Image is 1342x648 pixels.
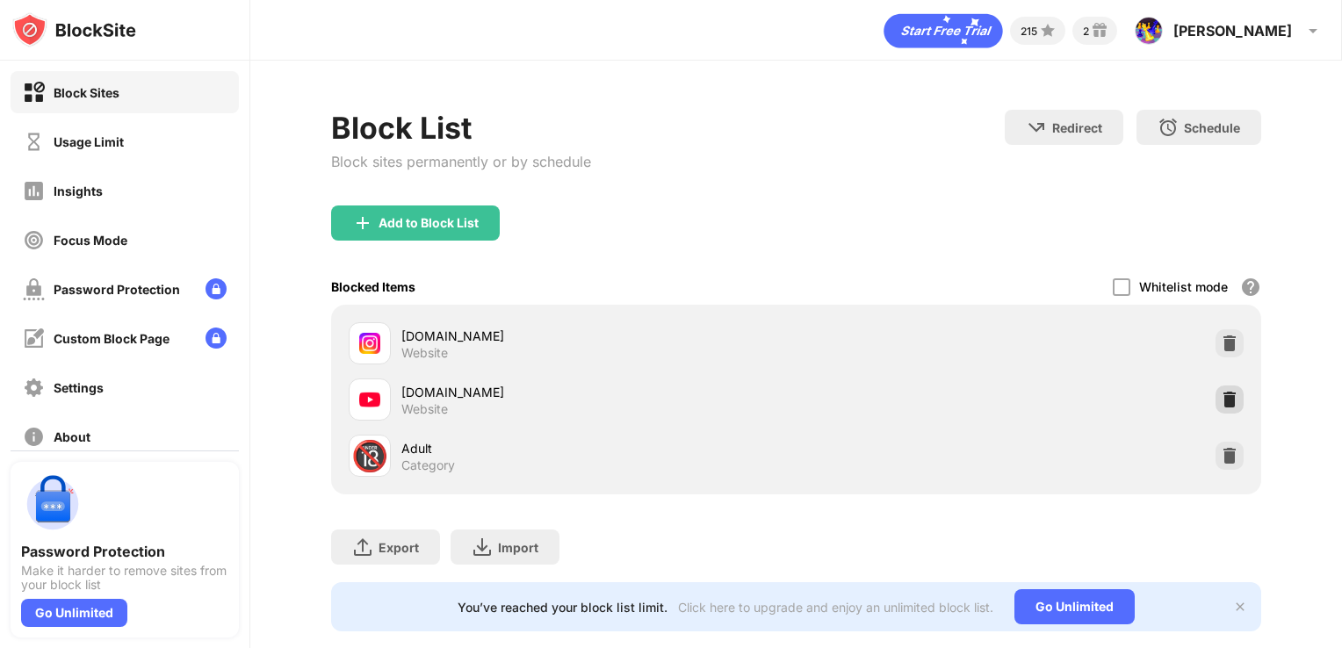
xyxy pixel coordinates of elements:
img: customize-block-page-off.svg [23,328,45,349]
div: 🔞 [351,438,388,474]
img: focus-off.svg [23,229,45,251]
div: Click here to upgrade and enjoy an unlimited block list. [678,600,993,615]
div: Password Protection [54,282,180,297]
div: animation [884,13,1003,48]
div: You’ve reached your block list limit. [458,600,667,615]
div: Export [379,540,419,555]
img: ACg8ocIgQomXuF9W-WYJh_TzM1iTVWrv3WaoZBoUrw9YtA-MpPE9oG9s=s96-c [1135,17,1163,45]
div: Block sites permanently or by schedule [331,153,591,170]
img: about-off.svg [23,426,45,448]
div: Go Unlimited [1014,589,1135,624]
div: Adult [401,439,797,457]
img: settings-off.svg [23,377,45,399]
div: Block List [331,110,591,146]
img: block-on.svg [23,82,45,104]
div: About [54,429,90,444]
div: Redirect [1052,120,1102,135]
div: Custom Block Page [54,331,170,346]
div: Schedule [1184,120,1240,135]
div: Blocked Items [331,279,415,294]
div: 2 [1083,25,1089,38]
div: 215 [1021,25,1037,38]
div: Focus Mode [54,233,127,248]
div: [PERSON_NAME] [1173,22,1292,40]
div: Password Protection [21,543,228,560]
img: password-protection-off.svg [23,278,45,300]
img: push-password-protection.svg [21,472,84,536]
img: favicons [359,333,380,354]
img: logo-blocksite.svg [12,12,136,47]
img: points-small.svg [1037,20,1058,41]
div: Block Sites [54,85,119,100]
img: lock-menu.svg [206,278,227,299]
div: Add to Block List [379,216,479,230]
div: Import [498,540,538,555]
img: lock-menu.svg [206,328,227,349]
div: Make it harder to remove sites from your block list [21,564,228,592]
img: insights-off.svg [23,180,45,202]
img: reward-small.svg [1089,20,1110,41]
div: Category [401,457,455,473]
img: x-button.svg [1233,600,1247,614]
div: Usage Limit [54,134,124,149]
div: Whitelist mode [1139,279,1228,294]
div: [DOMAIN_NAME] [401,383,797,401]
div: Settings [54,380,104,395]
div: Website [401,401,448,417]
div: [DOMAIN_NAME] [401,327,797,345]
img: favicons [359,389,380,410]
div: Insights [54,184,103,198]
div: Go Unlimited [21,599,127,627]
div: Website [401,345,448,361]
img: time-usage-off.svg [23,131,45,153]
